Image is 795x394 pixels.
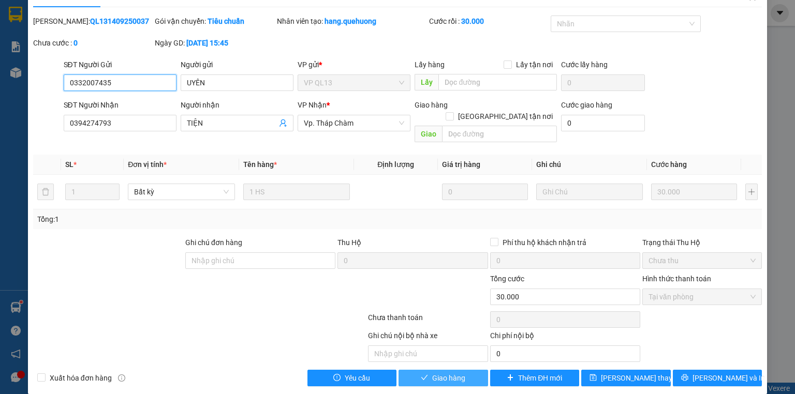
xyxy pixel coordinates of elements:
[415,60,445,69] span: Lấy hàng
[118,374,125,382] span: info-circle
[155,37,274,49] div: Ngày GD:
[73,39,78,47] b: 0
[377,160,414,169] span: Định lượng
[304,75,404,90] span: VP QL13
[745,184,758,200] button: plus
[368,345,488,362] input: Nhập ghi chú
[298,101,327,109] span: VP Nhận
[367,312,489,330] div: Chưa thanh toán
[649,253,756,268] span: Chưa thu
[454,111,557,122] span: [GEOGRAPHIC_DATA] tận nơi
[134,184,228,200] span: Bất kỳ
[337,238,361,247] span: Thu Hộ
[673,370,762,386] button: printer[PERSON_NAME] và In
[307,370,397,386] button: exclamation-circleYêu cầu
[642,275,711,283] label: Hình thức thanh toán
[490,330,640,345] div: Chi phí nội bộ
[461,17,484,25] b: 30.000
[561,101,612,109] label: Cước giao hàng
[651,160,687,169] span: Cước hàng
[518,372,562,384] span: Thêm ĐH mới
[649,289,756,305] span: Tại văn phòng
[432,372,465,384] span: Giao hàng
[243,184,350,200] input: VD: Bàn, Ghế
[155,16,274,27] div: Gói vận chuyển:
[601,372,684,384] span: [PERSON_NAME] thay đổi
[561,74,645,91] input: Cước lấy hàng
[429,16,549,27] div: Cước rồi :
[415,126,442,142] span: Giao
[415,74,438,90] span: Lấy
[438,74,557,90] input: Dọc đường
[536,184,643,200] input: Ghi Chú
[498,237,591,248] span: Phí thu hộ khách nhận trả
[243,160,277,169] span: Tên hàng
[64,59,176,70] div: SĐT Người Gửi
[37,214,307,225] div: Tổng: 1
[67,15,99,99] b: Biên nhận gởi hàng hóa
[590,374,597,382] span: save
[651,184,737,200] input: 0
[442,160,480,169] span: Giá trị hàng
[13,67,57,115] b: An Anh Limousine
[345,372,370,384] span: Yêu cầu
[279,119,287,127] span: user-add
[532,155,647,175] th: Ghi chú
[90,17,149,25] b: QL131409250037
[490,370,580,386] button: plusThêm ĐH mới
[333,374,341,382] span: exclamation-circle
[65,160,73,169] span: SL
[64,99,176,111] div: SĐT Người Nhận
[442,126,557,142] input: Dọc đường
[512,59,557,70] span: Lấy tận nơi
[37,184,54,200] button: delete
[185,252,335,269] input: Ghi chú đơn hàng
[186,39,228,47] b: [DATE] 15:45
[421,374,428,382] span: check
[33,16,153,27] div: [PERSON_NAME]:
[33,37,153,49] div: Chưa cước :
[46,372,116,384] span: Xuất hóa đơn hàng
[181,99,293,111] div: Người nhận
[681,374,688,382] span: printer
[561,60,608,69] label: Cước lấy hàng
[581,370,671,386] button: save[PERSON_NAME] thay đổi
[128,160,167,169] span: Đơn vị tính
[208,17,244,25] b: Tiêu chuẩn
[507,374,514,382] span: plus
[693,372,765,384] span: [PERSON_NAME] và In
[325,17,376,25] b: hang.quehuong
[185,238,242,247] label: Ghi chú đơn hàng
[368,330,488,345] div: Ghi chú nội bộ nhà xe
[399,370,488,386] button: checkGiao hàng
[181,59,293,70] div: Người gửi
[298,59,410,70] div: VP gửi
[304,115,404,131] span: Vp. Tháp Chàm
[642,237,762,248] div: Trạng thái Thu Hộ
[442,184,528,200] input: 0
[490,275,524,283] span: Tổng cước
[561,115,645,131] input: Cước giao hàng
[277,16,427,27] div: Nhân viên tạo:
[415,101,448,109] span: Giao hàng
